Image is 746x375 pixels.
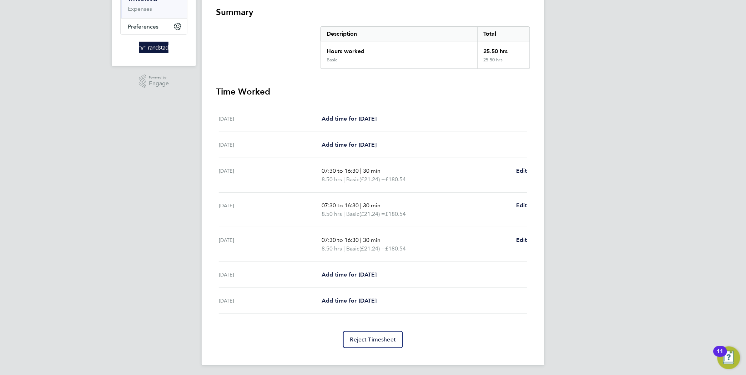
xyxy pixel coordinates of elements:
span: Edit [516,167,527,174]
a: Go to home page [120,42,187,53]
span: 07:30 to 16:30 [322,202,359,209]
div: 25.50 hrs [478,57,530,69]
span: Basic [346,244,359,253]
span: Edit [516,237,527,243]
a: Edit [516,167,527,175]
a: Edit [516,236,527,244]
div: Total [478,27,530,41]
a: Add time for [DATE] [322,297,377,305]
span: Add time for [DATE] [322,115,377,122]
span: Preferences [128,23,158,30]
span: | [360,202,362,209]
a: Add time for [DATE] [322,270,377,279]
div: [DATE] [219,236,322,253]
span: (£21.24) = [359,176,385,183]
span: 8.50 hrs [322,245,342,252]
span: 30 min [363,167,380,174]
div: 25.50 hrs [478,41,530,57]
h3: Time Worked [216,86,530,97]
div: [DATE] [219,270,322,279]
div: [DATE] [219,201,322,218]
span: Basic [346,210,359,218]
a: Add time for [DATE] [322,141,377,149]
span: 07:30 to 16:30 [322,167,359,174]
span: 07:30 to 16:30 [322,237,359,243]
span: | [343,176,345,183]
span: 30 min [363,237,380,243]
div: [DATE] [219,297,322,305]
span: 30 min [363,202,380,209]
div: Description [321,27,478,41]
span: (£21.24) = [359,245,385,252]
span: £180.54 [385,176,406,183]
span: Engage [149,81,169,87]
span: | [360,167,362,174]
span: (£21.24) = [359,211,385,217]
a: Add time for [DATE] [322,115,377,123]
a: Edit [516,201,527,210]
span: | [343,211,345,217]
div: 11 [717,351,724,361]
span: 8.50 hrs [322,176,342,183]
span: | [343,245,345,252]
h3: Summary [216,6,530,18]
span: £180.54 [385,245,406,252]
span: Edit [516,202,527,209]
span: 8.50 hrs [322,211,342,217]
button: Reject Timesheet [343,331,403,348]
span: Basic [346,175,359,184]
button: Preferences [121,19,187,34]
div: [DATE] [219,115,322,123]
a: Powered byEngage [139,75,169,88]
div: [DATE] [219,167,322,184]
span: Reject Timesheet [350,336,396,343]
span: Add time for [DATE] [322,297,377,304]
span: Add time for [DATE] [322,271,377,278]
div: [DATE] [219,141,322,149]
div: Summary [321,26,530,69]
span: | [360,237,362,243]
div: Basic [327,57,337,63]
button: Open Resource Center, 11 new notifications [717,346,740,369]
span: Add time for [DATE] [322,141,377,148]
img: randstad-logo-retina.png [139,42,169,53]
div: Hours worked [321,41,478,57]
a: Expenses [128,5,152,12]
span: £180.54 [385,211,406,217]
span: Powered by [149,75,169,81]
section: Timesheet [216,6,530,348]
